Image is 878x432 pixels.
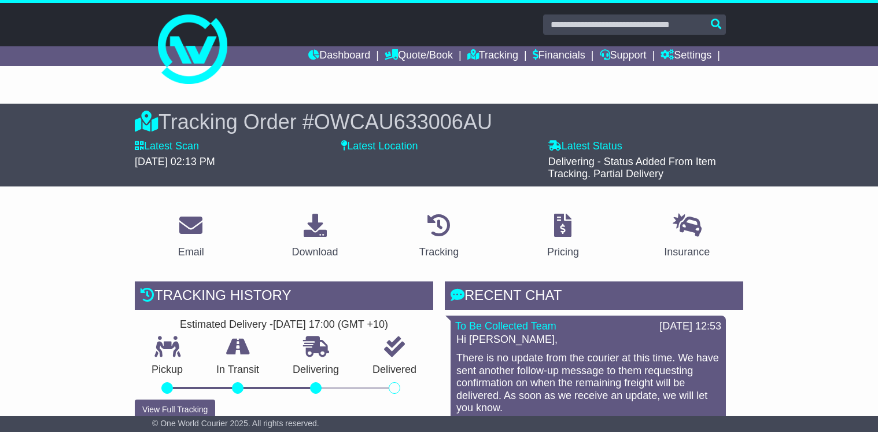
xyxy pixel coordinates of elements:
[419,244,459,260] div: Tracking
[548,140,622,153] label: Latest Status
[171,210,212,264] a: Email
[540,210,586,264] a: Pricing
[285,210,346,264] a: Download
[547,244,579,260] div: Pricing
[661,46,711,66] a: Settings
[135,281,433,313] div: Tracking history
[600,46,647,66] a: Support
[308,46,370,66] a: Dashboard
[135,140,199,153] label: Latest Scan
[385,46,453,66] a: Quote/Book
[200,364,276,376] p: In Transit
[135,156,215,167] span: [DATE] 02:13 PM
[412,210,466,264] a: Tracking
[135,400,215,420] button: View Full Tracking
[533,46,585,66] a: Financials
[314,110,492,134] span: OWCAU633006AU
[455,320,556,332] a: To Be Collected Team
[456,352,720,415] p: There is no update from the courier at this time. We have sent another follow-up message to them ...
[664,244,710,260] div: Insurance
[456,334,720,346] p: Hi [PERSON_NAME],
[276,364,356,376] p: Delivering
[135,364,200,376] p: Pickup
[548,156,716,180] span: Delivering - Status Added From Item Tracking. Partial Delivery
[292,244,338,260] div: Download
[273,318,388,331] div: [DATE] 17:00 (GMT +10)
[135,318,433,331] div: Estimated Delivery -
[467,46,518,66] a: Tracking
[656,210,717,264] a: Insurance
[135,109,743,134] div: Tracking Order #
[178,244,204,260] div: Email
[659,320,721,333] div: [DATE] 12:53
[356,364,433,376] p: Delivered
[152,419,319,428] span: © One World Courier 2025. All rights reserved.
[445,281,743,313] div: RECENT CHAT
[341,140,418,153] label: Latest Location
